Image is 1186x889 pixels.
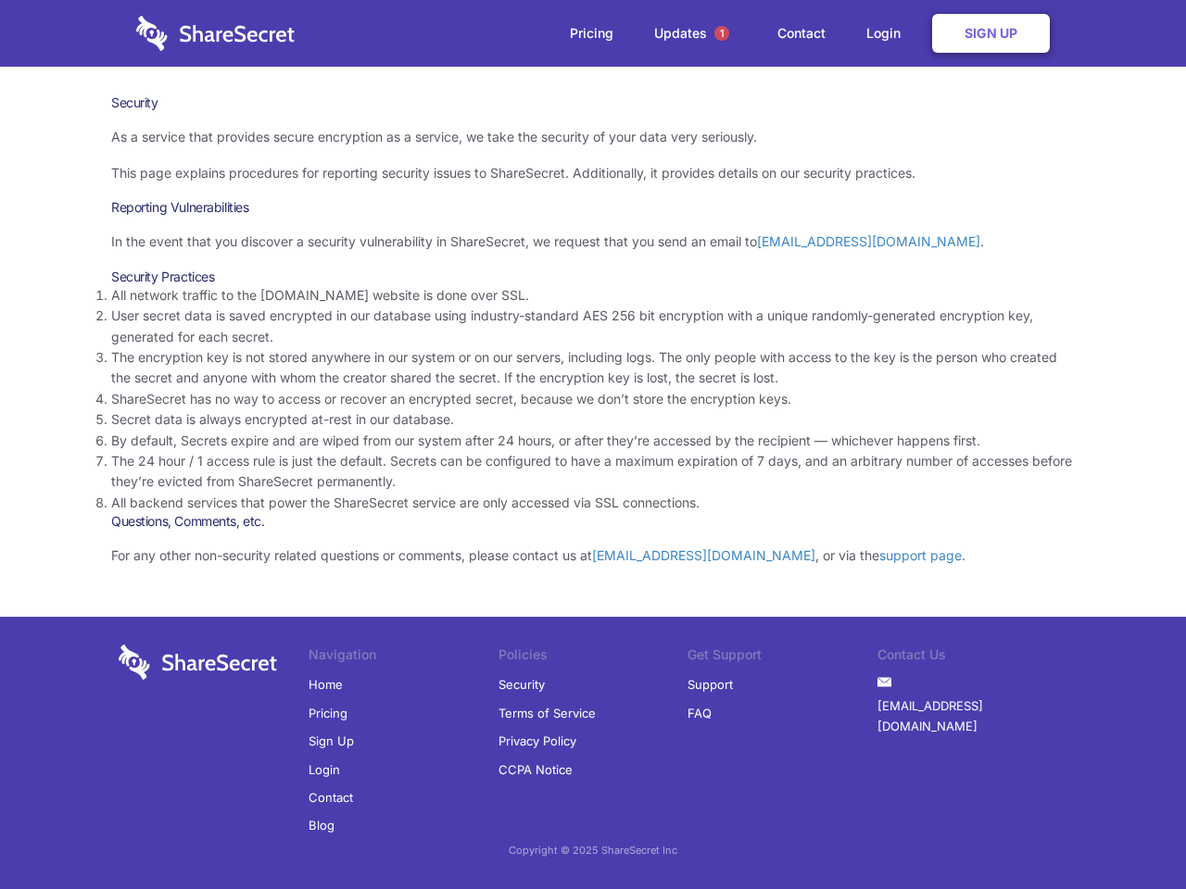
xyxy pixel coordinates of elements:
[688,645,877,670] li: Get Support
[498,756,573,783] a: CCPA Notice
[136,16,295,51] img: logo-wordmark-white-trans-d4663122ce5f474addd5e946df7df03e33cb6a1c49d2221995e7729f52c070b2.svg
[111,163,1075,183] p: This page explains procedures for reporting security issues to ShareSecret. Additionally, it prov...
[848,5,928,62] a: Login
[119,645,277,680] img: logo-wordmark-white-trans-d4663122ce5f474addd5e946df7df03e33cb6a1c49d2221995e7729f52c070b2.svg
[111,451,1075,493] li: The 24 hour / 1 access rule is just the default. Secrets can be configured to have a maximum expi...
[111,431,1075,451] li: By default, Secrets expire and are wiped from our system after 24 hours, or after they’re accesse...
[309,727,354,755] a: Sign Up
[498,699,596,727] a: Terms of Service
[877,692,1067,741] a: [EMAIL_ADDRESS][DOMAIN_NAME]
[309,645,498,670] li: Navigation
[111,269,1075,285] h3: Security Practices
[111,409,1075,430] li: Secret data is always encrypted at-rest in our database.
[498,727,576,755] a: Privacy Policy
[498,645,688,670] li: Policies
[111,199,1075,216] h3: Reporting Vulnerabilities
[688,699,712,727] a: FAQ
[309,811,334,839] a: Blog
[111,389,1075,409] li: ShareSecret has no way to access or recover an encrypted secret, because we don’t store the encry...
[111,513,1075,530] h3: Questions, Comments, etc.
[309,756,340,783] a: Login
[111,94,1075,111] h1: Security
[688,670,733,698] a: Support
[111,232,1075,252] p: In the event that you discover a security vulnerability in ShareSecret, we request that you send ...
[498,670,545,698] a: Security
[877,645,1067,670] li: Contact Us
[714,26,729,41] span: 1
[592,547,815,563] a: [EMAIL_ADDRESS][DOMAIN_NAME]
[309,699,347,727] a: Pricing
[309,783,353,811] a: Contact
[932,14,1050,53] a: Sign Up
[111,347,1075,389] li: The encryption key is not stored anywhere in our system or on our servers, including logs. The on...
[111,127,1075,147] p: As a service that provides secure encryption as a service, we take the security of your data very...
[111,306,1075,347] li: User secret data is saved encrypted in our database using industry-standard AES 256 bit encryptio...
[111,493,1075,513] li: All backend services that power the ShareSecret service are only accessed via SSL connections.
[111,285,1075,306] li: All network traffic to the [DOMAIN_NAME] website is done over SSL.
[111,545,1075,566] p: For any other non-security related questions or comments, please contact us at , or via the .
[551,5,632,62] a: Pricing
[879,547,962,563] a: support page
[309,670,343,698] a: Home
[759,5,844,62] a: Contact
[757,233,980,249] a: [EMAIL_ADDRESS][DOMAIN_NAME]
